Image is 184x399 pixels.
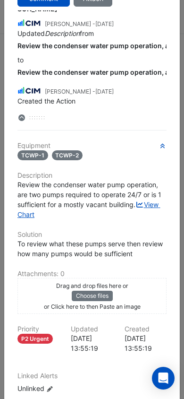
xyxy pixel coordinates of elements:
[17,172,167,180] h6: Description
[45,20,114,28] small: [PERSON_NAME] -
[17,114,26,121] fa-layers: Scroll to Top
[45,29,80,37] em: Description
[56,282,128,289] small: Drag and drop files here or
[125,333,167,353] div: [DATE] 13:55:19
[17,18,41,28] img: CIM
[71,325,113,333] h6: Updated
[46,385,53,392] fa-icon: Edit Linked Alerts
[17,372,167,380] h6: Linked Alerts
[95,20,114,27] span: 2025-10-10 14:09:30
[52,150,83,160] span: TCWP-2
[152,367,175,390] div: Open Intercom Messenger
[17,334,53,344] div: P2 Urgent
[71,333,113,353] div: [DATE] 13:55:19
[95,88,114,95] span: 2025-10-10 13:55:19
[17,231,167,239] h6: Solution
[17,240,165,258] span: To review what these pumps serve then review how many pumps would be sufficient
[45,87,114,96] small: [PERSON_NAME] -
[17,150,48,160] span: TCWP-1
[125,325,167,333] h6: Created
[17,383,167,393] div: Unlinked
[17,142,167,150] h6: Equipment
[72,291,113,301] button: Choose files
[44,303,141,310] small: or Click here to then Paste an image
[17,325,59,333] h6: Priority
[17,97,75,105] span: Created the Action
[17,270,167,278] h6: Attachments: 0
[17,86,41,96] img: CIM
[17,181,163,218] span: Review the condenser water pump operation, are two pumps required to operate 24/7 or is 1 suffici...
[17,29,94,37] span: Updated from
